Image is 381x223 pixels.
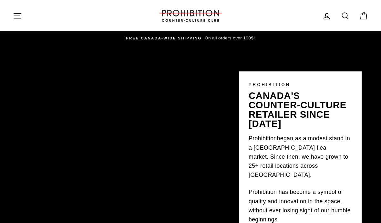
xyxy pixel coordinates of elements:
p: PROHIBITION [249,81,352,88]
img: PROHIBITION COUNTER-CULTURE CLUB [158,10,223,22]
p: began as a modest stand in a [GEOGRAPHIC_DATA] flea market. Since then, we have grown to 25+ reta... [249,134,352,180]
a: FREE CANADA-WIDE SHIPPING On all orders over 100$! [15,35,366,42]
span: FREE CANADA-WIDE SHIPPING [126,36,202,40]
p: canada's counter-culture retailer since [DATE] [249,91,352,129]
a: Prohibition [249,134,277,143]
span: On all orders over 100$! [203,36,255,40]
